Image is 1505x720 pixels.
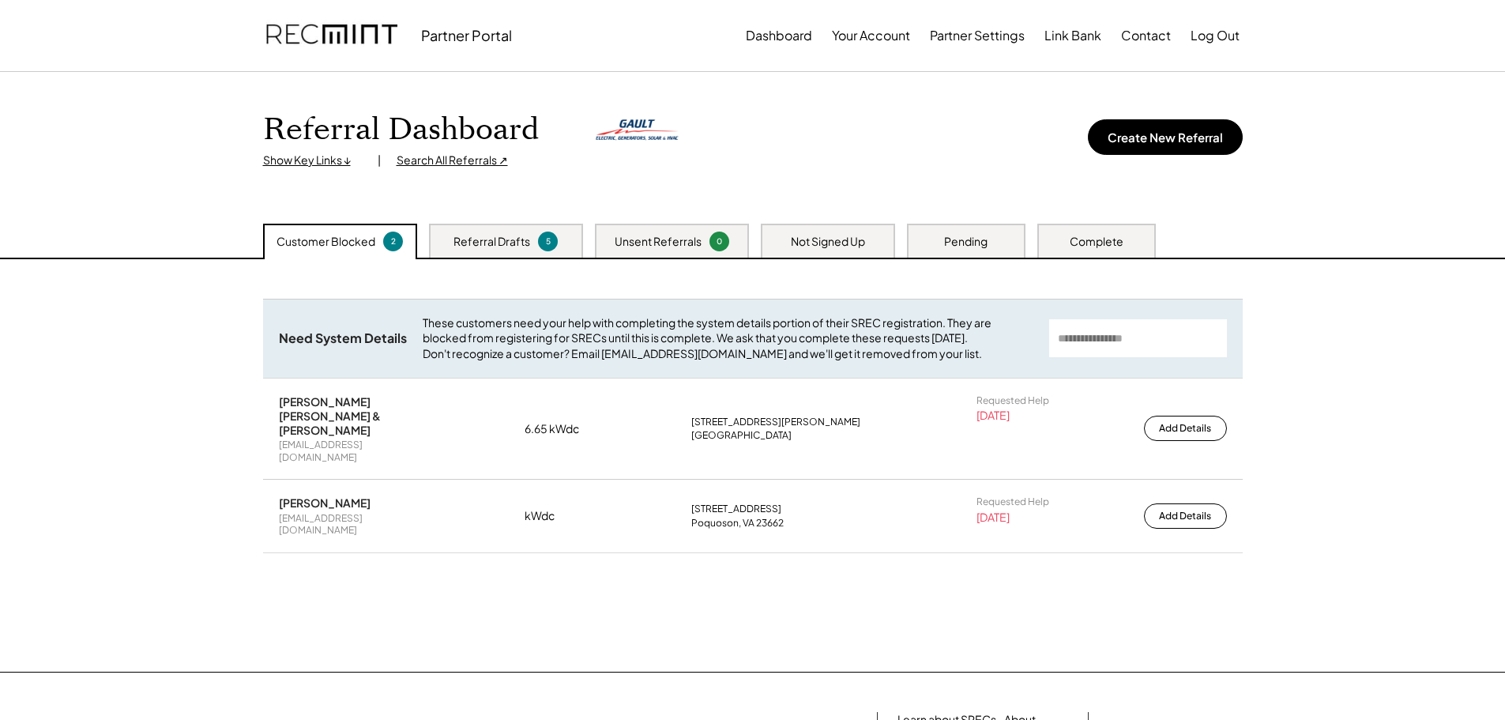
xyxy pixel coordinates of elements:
div: [EMAIL_ADDRESS][DOMAIN_NAME] [279,512,437,537]
button: Link Bank [1044,20,1101,51]
button: Add Details [1144,503,1227,529]
div: [DATE] [976,408,1010,424]
div: 5 [540,236,555,247]
div: [PERSON_NAME] [279,496,371,510]
div: Not Signed Up [791,234,865,250]
div: [GEOGRAPHIC_DATA] [691,429,792,442]
div: Poquoson, VA 23662 [691,517,784,530]
button: Dashboard [746,20,812,51]
div: [DATE] [976,510,1010,526]
div: 0 [712,236,727,247]
div: [EMAIL_ADDRESS][DOMAIN_NAME] [279,439,437,463]
div: Customer Blocked [277,234,375,250]
div: [STREET_ADDRESS] [691,503,781,515]
div: Partner Portal [421,26,512,44]
h1: Referral Dashboard [263,111,539,149]
button: Partner Settings [930,20,1025,51]
div: Pending [944,234,988,250]
div: kWdc [525,508,604,524]
button: Your Account [832,20,910,51]
div: Complete [1070,234,1123,250]
div: Requested Help [976,394,1049,407]
div: Requested Help [976,496,1049,508]
div: [STREET_ADDRESS][PERSON_NAME] [691,416,860,428]
div: 2 [386,236,401,247]
button: Create New Referral [1088,119,1243,155]
img: recmint-logotype%403x.png [266,9,397,62]
button: Add Details [1144,416,1227,441]
div: 6.65 kWdc [525,421,604,437]
div: Need System Details [279,330,407,347]
div: Show Key Links ↓ [263,153,362,168]
img: gault-electric.webp [594,117,681,144]
div: Unsent Referrals [615,234,702,250]
div: These customers need your help with completing the system details portion of their SREC registrat... [423,315,1033,362]
button: Contact [1121,20,1171,51]
div: [PERSON_NAME] [PERSON_NAME] & [PERSON_NAME] [279,394,437,438]
div: Search All Referrals ↗ [397,153,508,168]
button: Log Out [1191,20,1240,51]
div: Referral Drafts [453,234,530,250]
div: | [378,153,381,168]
